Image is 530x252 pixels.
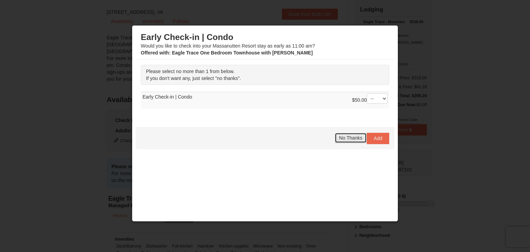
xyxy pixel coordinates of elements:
span: Offered with [141,50,169,56]
span: No Thanks [339,135,362,141]
td: Early Check-in | Condo [141,92,389,109]
div: $50.00 [352,93,387,107]
h3: Early Check-in | Condo [141,32,389,42]
strong: : Eagle Trace One Bedroom Townhouse with [PERSON_NAME] [141,50,313,56]
span: Please select no more than 1 from below. [146,69,235,74]
button: No Thanks [335,133,367,143]
div: Would you like to check into your Massanutten Resort stay as early as 11:00 am? [141,32,389,56]
button: Add [367,133,389,144]
span: Add [374,135,382,141]
span: If you don't want any, just select "no thanks". [146,75,241,81]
